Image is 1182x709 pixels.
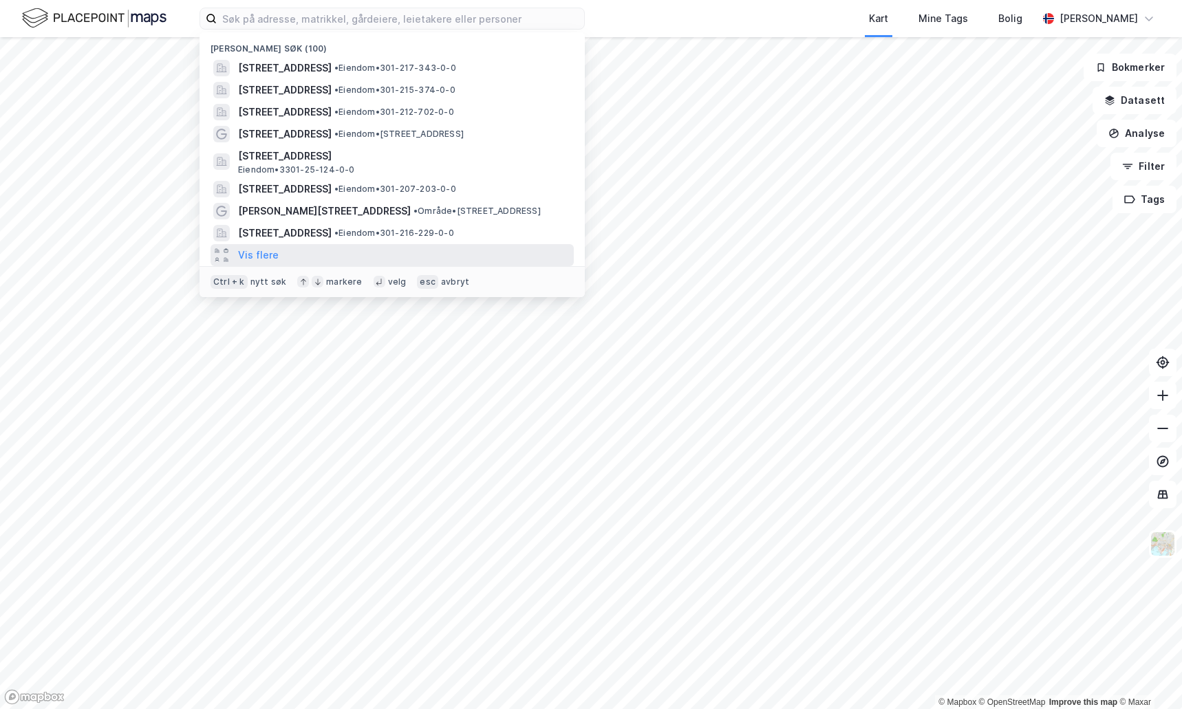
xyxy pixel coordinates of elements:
[217,8,584,29] input: Søk på adresse, matrikkel, gårdeiere, leietakere eller personer
[413,206,541,217] span: Område • [STREET_ADDRESS]
[334,129,464,140] span: Eiendom • [STREET_ADDRESS]
[1049,697,1117,707] a: Improve this map
[1060,10,1138,27] div: [PERSON_NAME]
[417,275,438,289] div: esc
[238,247,279,263] button: Vis flere
[334,63,339,73] span: •
[4,689,65,705] a: Mapbox homepage
[938,697,976,707] a: Mapbox
[334,63,456,74] span: Eiendom • 301-217-343-0-0
[441,276,469,287] div: avbryt
[238,181,332,197] span: [STREET_ADDRESS]
[1097,120,1176,147] button: Analyse
[869,10,888,27] div: Kart
[238,148,568,164] span: [STREET_ADDRESS]
[238,164,355,175] span: Eiendom • 3301-25-124-0-0
[238,82,332,98] span: [STREET_ADDRESS]
[238,104,332,120] span: [STREET_ADDRESS]
[334,228,454,239] span: Eiendom • 301-216-229-0-0
[334,184,456,195] span: Eiendom • 301-207-203-0-0
[211,275,248,289] div: Ctrl + k
[1150,531,1176,557] img: Z
[250,276,287,287] div: nytt søk
[334,107,339,117] span: •
[413,206,418,216] span: •
[326,276,362,287] div: markere
[979,697,1046,707] a: OpenStreetMap
[334,85,455,96] span: Eiendom • 301-215-374-0-0
[1113,643,1182,709] iframe: Chat Widget
[1113,186,1176,213] button: Tags
[238,126,332,142] span: [STREET_ADDRESS]
[334,129,339,139] span: •
[238,225,332,241] span: [STREET_ADDRESS]
[22,6,166,30] img: logo.f888ab2527a4732fd821a326f86c7f29.svg
[1093,87,1176,114] button: Datasett
[238,203,411,219] span: [PERSON_NAME][STREET_ADDRESS]
[334,228,339,238] span: •
[334,107,454,118] span: Eiendom • 301-212-702-0-0
[334,184,339,194] span: •
[388,276,407,287] div: velg
[1084,54,1176,81] button: Bokmerker
[998,10,1022,27] div: Bolig
[334,85,339,95] span: •
[1113,643,1182,709] div: Kontrollprogram for chat
[918,10,968,27] div: Mine Tags
[1110,153,1176,180] button: Filter
[200,32,585,57] div: [PERSON_NAME] søk (100)
[238,60,332,76] span: [STREET_ADDRESS]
